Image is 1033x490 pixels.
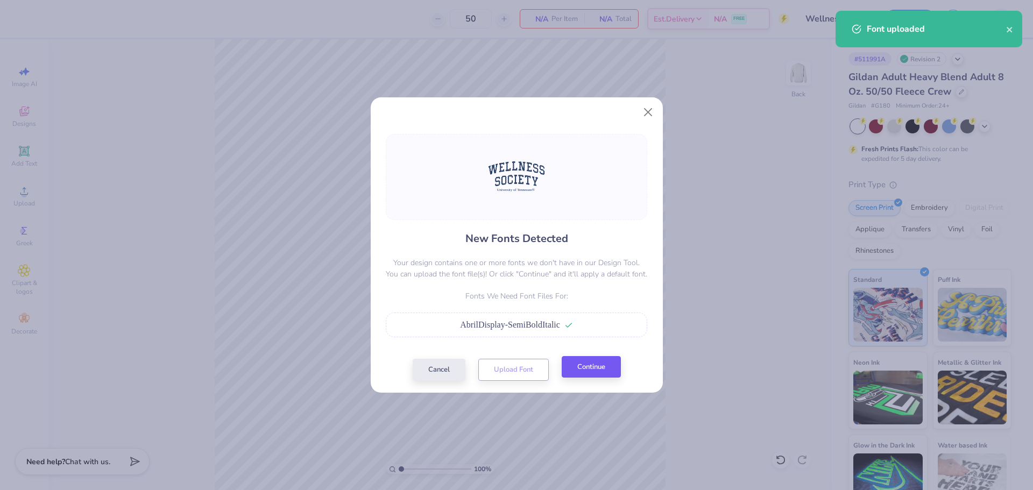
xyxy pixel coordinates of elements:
[1006,23,1014,35] button: close
[562,356,621,378] button: Continue
[638,102,658,123] button: Close
[386,257,647,280] p: Your design contains one or more fonts we don't have in our Design Tool. You can upload the font ...
[413,359,465,381] button: Cancel
[460,320,560,329] span: AbrilDisplay-SemiBoldItalic
[386,290,647,302] p: Fonts We Need Font Files For:
[465,231,568,246] h4: New Fonts Detected
[867,23,1006,35] div: Font uploaded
